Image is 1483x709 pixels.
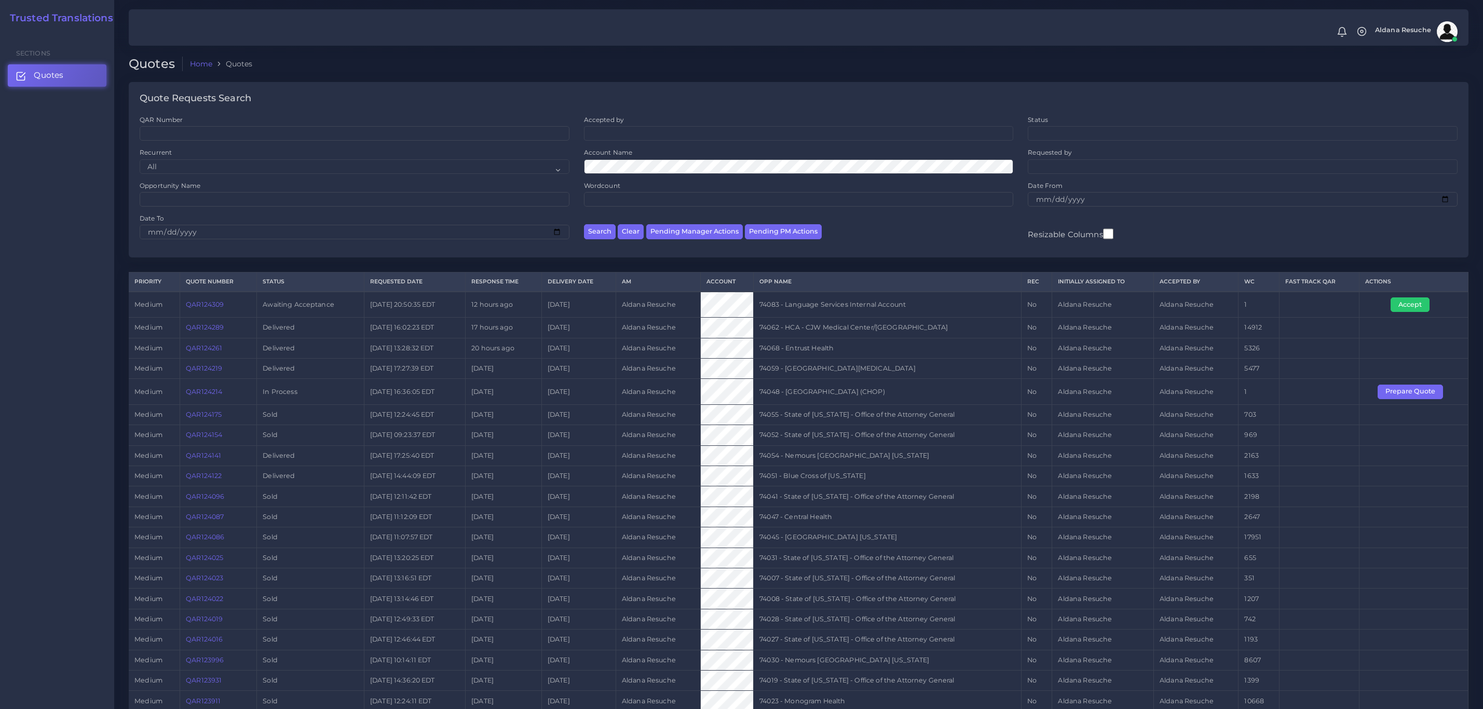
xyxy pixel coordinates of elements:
[1239,425,1279,445] td: 969
[541,507,616,527] td: [DATE]
[584,115,624,124] label: Accepted by
[541,318,616,338] td: [DATE]
[584,181,620,190] label: Wordcount
[1052,379,1154,404] td: Aldana Resuche
[541,425,616,445] td: [DATE]
[186,635,223,643] a: QAR124016
[465,272,541,292] th: Response Time
[1279,272,1359,292] th: Fast Track QAR
[1028,181,1063,190] label: Date From
[1021,445,1052,466] td: No
[1239,318,1279,338] td: 14912
[616,609,700,629] td: Aldana Resuche
[1028,115,1048,124] label: Status
[1021,338,1052,358] td: No
[1239,404,1279,425] td: 703
[1052,609,1154,629] td: Aldana Resuche
[186,595,223,603] a: QAR124022
[364,292,465,318] td: [DATE] 20:50:35 EDT
[1239,445,1279,466] td: 2163
[1239,379,1279,404] td: 1
[541,486,616,507] td: [DATE]
[364,548,465,568] td: [DATE] 13:20:25 EDT
[257,292,364,318] td: Awaiting Acceptance
[616,425,700,445] td: Aldana Resuche
[616,404,700,425] td: Aldana Resuche
[134,364,162,372] span: medium
[541,338,616,358] td: [DATE]
[541,609,616,629] td: [DATE]
[465,404,541,425] td: [DATE]
[1021,589,1052,609] td: No
[186,574,223,582] a: QAR124023
[1153,445,1238,466] td: Aldana Resuche
[1153,568,1238,589] td: Aldana Resuche
[257,486,364,507] td: Sold
[257,548,364,568] td: Sold
[616,445,700,466] td: Aldana Resuche
[364,404,465,425] td: [DATE] 12:24:45 EDT
[1021,507,1052,527] td: No
[1021,404,1052,425] td: No
[616,568,700,589] td: Aldana Resuche
[1103,227,1113,240] input: Resizable Columns
[465,379,541,404] td: [DATE]
[140,115,183,124] label: QAR Number
[754,292,1022,318] td: 74083 - Language Services Internal Account
[134,472,162,480] span: medium
[1391,300,1437,308] a: Accept
[257,359,364,379] td: Delivered
[754,486,1022,507] td: 74041 - State of [US_STATE] - Office of the Attorney General
[140,181,200,190] label: Opportunity Name
[465,318,541,338] td: 17 hours ago
[1052,650,1154,670] td: Aldana Resuche
[212,59,252,69] li: Quotes
[364,379,465,404] td: [DATE] 16:36:05 EDT
[541,650,616,670] td: [DATE]
[1028,227,1113,240] label: Resizable Columns
[465,671,541,691] td: [DATE]
[754,507,1022,527] td: 74047 - Central Health
[1153,527,1238,548] td: Aldana Resuche
[541,292,616,318] td: [DATE]
[754,379,1022,404] td: 74048 - [GEOGRAPHIC_DATA] (CHOP)
[364,507,465,527] td: [DATE] 11:12:09 EDT
[134,656,162,664] span: medium
[1153,630,1238,650] td: Aldana Resuche
[465,507,541,527] td: [DATE]
[1370,21,1461,42] a: Aldana Resucheavatar
[1239,609,1279,629] td: 742
[364,318,465,338] td: [DATE] 16:02:23 EDT
[616,359,700,379] td: Aldana Resuche
[616,486,700,507] td: Aldana Resuche
[1021,425,1052,445] td: No
[1153,292,1238,318] td: Aldana Resuche
[1052,527,1154,548] td: Aldana Resuche
[364,338,465,358] td: [DATE] 13:28:32 EDT
[1391,297,1430,312] button: Accept
[541,404,616,425] td: [DATE]
[754,445,1022,466] td: 74054 - Nemours [GEOGRAPHIC_DATA] [US_STATE]
[364,359,465,379] td: [DATE] 17:27:39 EDT
[1052,359,1154,379] td: Aldana Resuche
[129,57,183,72] h2: Quotes
[541,272,616,292] th: Delivery Date
[1021,379,1052,404] td: No
[1021,527,1052,548] td: No
[257,671,364,691] td: Sold
[646,224,743,239] button: Pending Manager Actions
[754,272,1022,292] th: Opp Name
[364,671,465,691] td: [DATE] 14:36:20 EDT
[465,548,541,568] td: [DATE]
[186,656,224,664] a: QAR123996
[186,344,222,352] a: QAR124261
[1021,630,1052,650] td: No
[3,12,113,24] a: Trusted Translations
[1153,466,1238,486] td: Aldana Resuche
[1239,359,1279,379] td: 5477
[134,344,162,352] span: medium
[364,445,465,466] td: [DATE] 17:25:40 EDT
[257,609,364,629] td: Sold
[754,425,1022,445] td: 74052 - State of [US_STATE] - Office of the Attorney General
